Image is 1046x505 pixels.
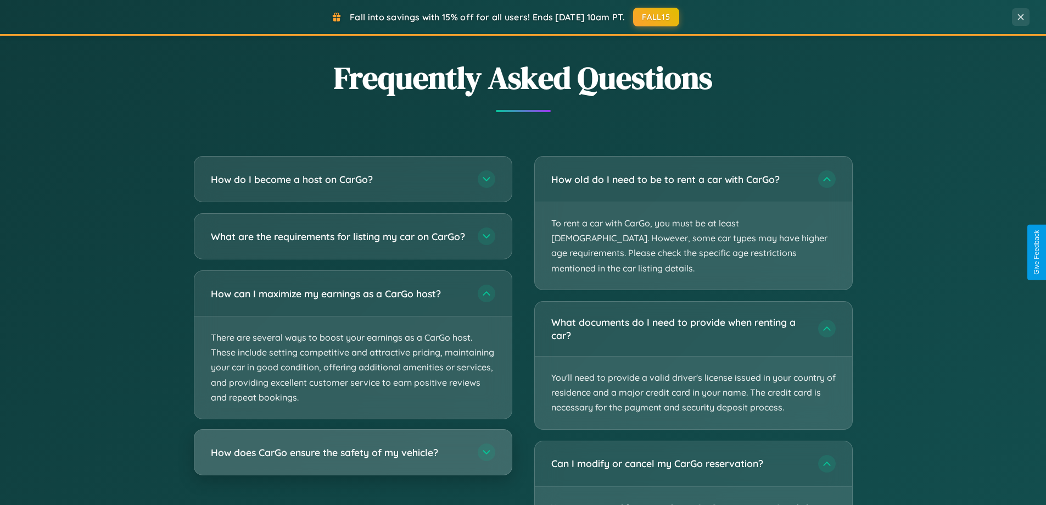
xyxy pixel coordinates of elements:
[211,287,467,301] h3: How can I maximize my earnings as a CarGo host?
[551,457,807,470] h3: Can I modify or cancel my CarGo reservation?
[211,173,467,186] h3: How do I become a host on CarGo?
[1033,230,1041,275] div: Give Feedback
[551,315,807,342] h3: What documents do I need to provide when renting a car?
[535,357,852,429] p: You'll need to provide a valid driver's license issued in your country of residence and a major c...
[211,446,467,459] h3: How does CarGo ensure the safety of my vehicle?
[535,202,852,290] p: To rent a car with CarGo, you must be at least [DEMOGRAPHIC_DATA]. However, some car types may ha...
[350,12,625,23] span: Fall into savings with 15% off for all users! Ends [DATE] 10am PT.
[211,230,467,243] h3: What are the requirements for listing my car on CarGo?
[194,57,853,99] h2: Frequently Asked Questions
[633,8,679,26] button: FALL15
[551,173,807,186] h3: How old do I need to be to rent a car with CarGo?
[194,317,512,419] p: There are several ways to boost your earnings as a CarGo host. These include setting competitive ...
